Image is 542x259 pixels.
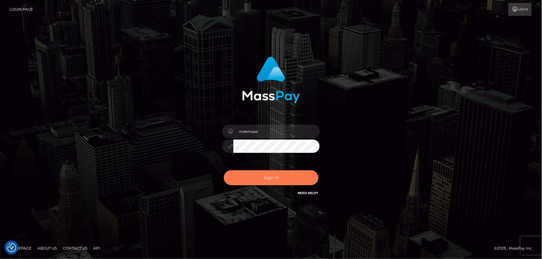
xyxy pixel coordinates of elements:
div: © 2025 , MassPay Inc. [494,245,537,252]
a: Contact Us [60,243,90,253]
a: About Us [35,243,59,253]
img: Revisit consent button [7,243,16,252]
a: Login Page [9,3,33,16]
a: Need Help? [298,191,318,195]
button: Consent Preferences [7,243,16,252]
button: Sign in [224,170,318,185]
a: Homepage [7,243,34,253]
a: Login [508,3,532,16]
img: MassPay Login [242,57,300,103]
a: API [91,243,102,253]
input: Username... [233,125,320,138]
